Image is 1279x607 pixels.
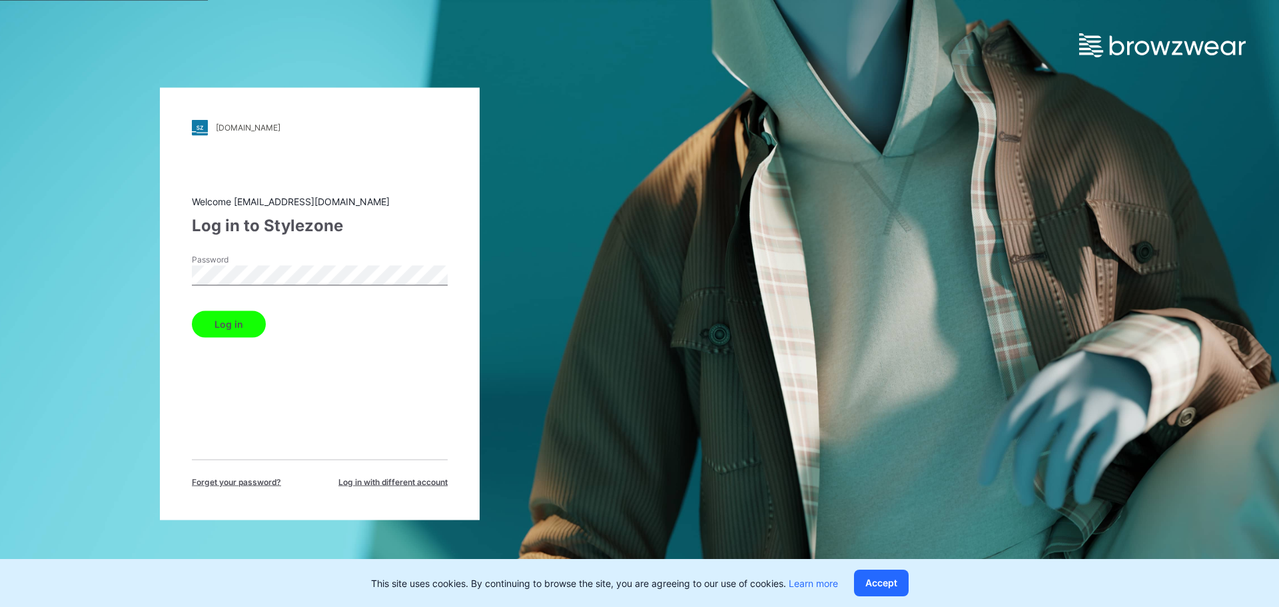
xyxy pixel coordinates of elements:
div: [DOMAIN_NAME] [216,123,280,133]
p: This site uses cookies. By continuing to browse the site, you are agreeing to our use of cookies. [371,576,838,590]
a: Learn more [789,578,838,589]
button: Log in [192,310,266,337]
div: Log in to Stylezone [192,213,448,237]
button: Accept [854,570,909,596]
label: Password [192,253,285,265]
div: Welcome [EMAIL_ADDRESS][DOMAIN_NAME] [192,194,448,208]
img: stylezone-logo.562084cfcfab977791bfbf7441f1a819.svg [192,119,208,135]
span: Log in with different account [338,476,448,488]
span: Forget your password? [192,476,281,488]
a: [DOMAIN_NAME] [192,119,448,135]
img: browzwear-logo.e42bd6dac1945053ebaf764b6aa21510.svg [1079,33,1246,57]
